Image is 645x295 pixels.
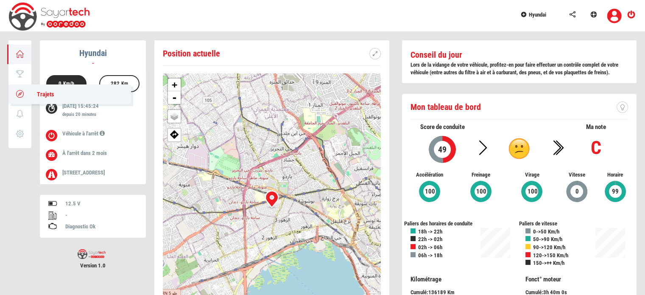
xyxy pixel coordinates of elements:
span: Horaire [602,171,628,179]
div: 0 [55,76,78,93]
img: directions.png [170,129,179,139]
img: c.png [508,138,530,159]
div: - [40,59,146,67]
b: 120->150 Km/h [533,252,568,258]
b: C [591,137,601,159]
b: 06h -> 18h [418,252,442,258]
span: Version 1.0 [40,262,146,270]
b: 150->++ Km/h [533,260,564,266]
a: Zoom in [168,79,181,91]
b: 02h -> 06h [418,244,442,250]
p: Kilométrage [410,275,513,284]
label: Km [121,80,128,87]
span: Vitesse [564,171,590,179]
p: Fonct° moteur [525,275,628,284]
img: sayartech-logo.png [78,249,106,259]
span: Accélération [410,171,449,179]
span: 100 [527,187,538,197]
b: Conseil du jour [410,50,462,60]
div: 282 [107,76,132,93]
span: Afficher ma position sur google map [168,129,181,139]
span: À l'arrêt [62,150,79,156]
div: Paliers de vitesse [519,220,634,228]
div: 12.5 V [65,200,137,208]
span: 100 [476,187,487,197]
label: depuis 20 minutes [62,111,96,118]
p: Véhicule à l'arrêt [62,130,133,138]
b: 22h -> 02h [418,236,442,242]
span: Ma note [586,123,606,131]
span: dans 2 mois [81,150,107,156]
span: 49 [438,144,447,155]
div: Diagnostic Ok [65,223,137,231]
span: Hyundai [529,11,546,18]
b: 90->120 Km/h [533,244,565,250]
a: Layers [168,110,181,123]
b: 50->90 Km/h [533,236,562,242]
span: Position actuelle [163,48,220,59]
label: Km/h [63,80,74,87]
span: 0 [575,187,579,197]
div: Paliers des horaires de conduite [404,220,519,228]
b: Hyundai [79,48,107,58]
a: Trajets [8,84,131,104]
b: 0->50 Km/h [533,228,559,235]
b: Lors de la vidange de votre véhicule, profitez-en pour faire effectuer un contrôle complet de vot... [410,62,618,76]
span: Mon tableau de bord [410,102,481,112]
span: Score de conduite [420,123,465,131]
b: 18h -> 22h [418,228,442,235]
span: Trajets [28,91,54,98]
a: Zoom out [168,91,181,104]
span: Freinage [461,171,500,179]
span: 99 [611,187,619,197]
span: 100 [424,187,436,197]
div: - [65,211,137,219]
p: [DATE] 15:45:24 [62,102,133,120]
p: [STREET_ADDRESS] [62,169,133,177]
span: Virage [513,171,551,179]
